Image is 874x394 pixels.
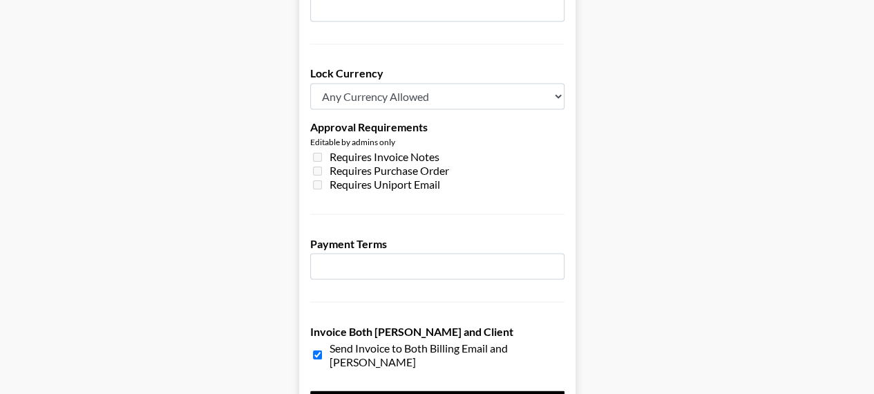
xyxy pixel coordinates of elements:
label: Lock Currency [310,66,564,80]
label: Approval Requirements [310,120,564,134]
div: Editable by admins only [310,137,564,147]
span: Requires Purchase Order [330,164,449,178]
span: Requires Invoice Notes [330,150,439,164]
span: Send Invoice to Both Billing Email and [PERSON_NAME] [330,341,564,368]
label: Invoice Both [PERSON_NAME] and Client [310,324,564,338]
label: Payment Terms [310,236,564,250]
span: Requires Uniport Email [330,178,440,191]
